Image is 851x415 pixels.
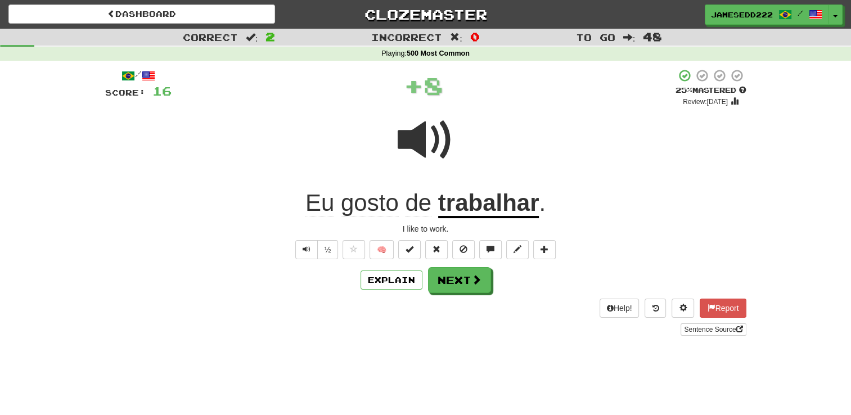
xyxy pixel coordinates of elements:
[424,71,443,100] span: 8
[370,240,394,259] button: 🧠
[361,270,422,290] button: Explain
[705,4,829,25] a: jamesedd222 /
[341,190,399,216] span: gosto
[405,190,431,216] span: de
[643,30,662,43] span: 48
[407,49,470,57] strong: 500 Most Common
[470,30,480,43] span: 0
[371,31,442,43] span: Incorrect
[700,299,746,318] button: Report
[450,33,462,42] span: :
[623,33,636,42] span: :
[676,85,746,96] div: Mastered
[798,9,803,17] span: /
[681,323,746,336] a: Sentence Source
[246,33,258,42] span: :
[317,240,339,259] button: ½
[292,4,559,24] a: Clozemaster
[711,10,773,20] span: jamesedd222
[404,69,424,102] span: +
[452,240,475,259] button: Ignore sentence (alt+i)
[533,240,556,259] button: Add to collection (alt+a)
[683,98,728,106] small: Review: [DATE]
[295,240,318,259] button: Play sentence audio (ctl+space)
[152,84,172,98] span: 16
[600,299,640,318] button: Help!
[645,299,666,318] button: Round history (alt+y)
[343,240,365,259] button: Favorite sentence (alt+f)
[293,240,339,259] div: Text-to-speech controls
[506,240,529,259] button: Edit sentence (alt+d)
[576,31,615,43] span: To go
[428,267,491,293] button: Next
[265,30,275,43] span: 2
[105,88,146,97] span: Score:
[398,240,421,259] button: Set this sentence to 100% Mastered (alt+m)
[479,240,502,259] button: Discuss sentence (alt+u)
[305,190,334,216] span: Eu
[438,190,539,218] u: trabalhar
[676,85,692,94] span: 25 %
[425,240,448,259] button: Reset to 0% Mastered (alt+r)
[8,4,275,24] a: Dashboard
[105,69,172,83] div: /
[183,31,238,43] span: Correct
[539,190,546,216] span: .
[105,223,746,234] div: I like to work.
